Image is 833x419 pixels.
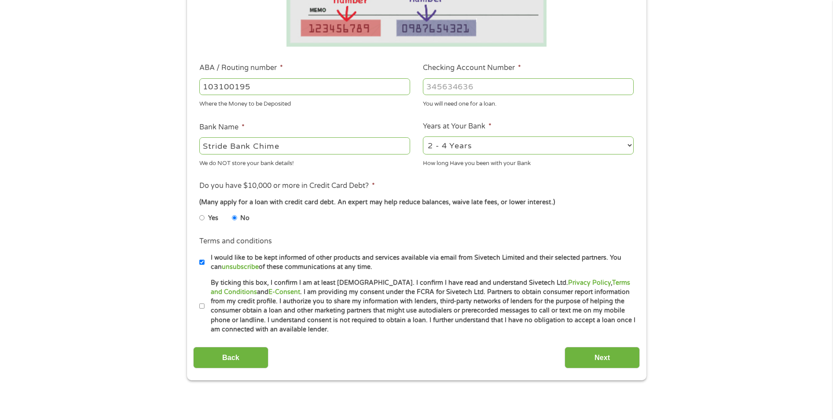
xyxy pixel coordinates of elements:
div: We do NOT store your bank details! [199,156,410,168]
label: By ticking this box, I confirm I am at least [DEMOGRAPHIC_DATA]. I confirm I have read and unders... [205,278,636,334]
a: E-Consent [268,288,300,296]
label: I would like to be kept informed of other products and services available via email from Sivetech... [205,253,636,272]
div: You will need one for a loan. [423,97,634,109]
label: ABA / Routing number [199,63,283,73]
label: Years at Your Bank [423,122,492,131]
label: No [240,213,250,223]
div: (Many apply for a loan with credit card debt. An expert may help reduce balances, waive late fees... [199,198,633,207]
label: Yes [208,213,218,223]
div: Where the Money to be Deposited [199,97,410,109]
a: Privacy Policy [568,279,611,287]
label: Do you have $10,000 or more in Credit Card Debt? [199,181,375,191]
input: Back [193,347,268,368]
a: unsubscribe [222,263,259,271]
label: Checking Account Number [423,63,521,73]
label: Bank Name [199,123,245,132]
input: 345634636 [423,78,634,95]
a: Terms and Conditions [211,279,630,296]
div: How long Have you been with your Bank [423,156,634,168]
input: 263177916 [199,78,410,95]
input: Next [565,347,640,368]
label: Terms and conditions [199,237,272,246]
